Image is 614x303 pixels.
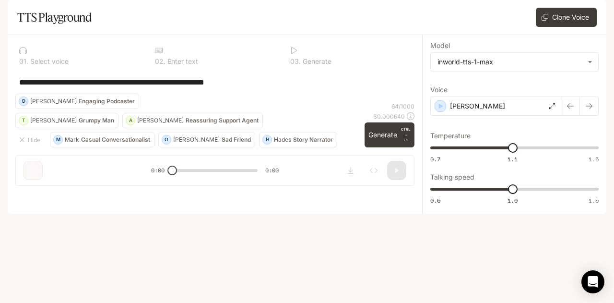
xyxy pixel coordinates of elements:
[19,94,28,109] div: D
[450,101,505,111] p: [PERSON_NAME]
[162,132,171,147] div: O
[54,132,62,147] div: M
[274,137,291,143] p: Hades
[79,118,114,123] p: Grumpy Man
[173,137,220,143] p: [PERSON_NAME]
[401,126,411,138] p: CTRL +
[137,118,184,123] p: [PERSON_NAME]
[50,132,154,147] button: MMarkCasual Conversationalist
[158,132,255,147] button: O[PERSON_NAME]Sad Friend
[259,132,337,147] button: HHadesStory Narrator
[401,126,411,144] p: ⏎
[65,137,79,143] p: Mark
[508,155,518,163] span: 1.1
[301,58,331,65] p: Generate
[430,196,440,205] span: 0.5
[81,137,150,143] p: Casual Conversationalist
[589,196,599,205] span: 1.5
[165,58,198,65] p: Enter text
[290,58,301,65] p: 0 3 .
[293,137,333,143] p: Story Narrator
[222,137,251,143] p: Sad Friend
[437,57,583,67] div: inworld-tts-1-max
[186,118,259,123] p: Reassuring Support Agent
[79,98,135,104] p: Engaging Podcaster
[430,42,450,49] p: Model
[17,8,92,27] h1: TTS Playground
[155,58,165,65] p: 0 2 .
[431,53,598,71] div: inworld-tts-1-max
[15,94,139,109] button: D[PERSON_NAME]Engaging Podcaster
[365,122,414,147] button: GenerateCTRL +⏎
[263,132,272,147] div: H
[30,98,77,104] p: [PERSON_NAME]
[15,113,118,128] button: T[PERSON_NAME]Grumpy Man
[430,155,440,163] span: 0.7
[28,58,69,65] p: Select voice
[7,5,24,22] button: open drawer
[19,58,28,65] p: 0 1 .
[15,132,46,147] button: Hide
[430,86,448,93] p: Voice
[126,113,135,128] div: A
[391,102,414,110] p: 64 / 1000
[589,155,599,163] span: 1.5
[122,113,263,128] button: A[PERSON_NAME]Reassuring Support Agent
[536,8,597,27] button: Clone Voice
[430,133,471,139] p: Temperature
[30,118,77,123] p: [PERSON_NAME]
[373,112,405,121] p: $ 0.000640
[19,113,28,128] div: T
[508,196,518,205] span: 1.0
[581,270,604,293] div: Open Intercom Messenger
[430,174,474,181] p: Talking speed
